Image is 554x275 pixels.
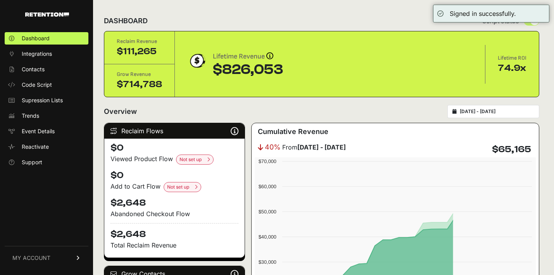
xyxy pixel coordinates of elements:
[258,234,276,240] text: $40,000
[110,142,238,154] h4: $0
[110,223,238,241] h4: $2,648
[22,96,63,104] span: Supression Lists
[258,209,276,215] text: $50,000
[110,241,238,250] p: Total Reclaim Revenue
[265,142,281,153] span: 40%
[25,12,69,17] img: Retention.com
[110,169,238,182] h4: $0
[117,38,162,45] div: Reclaim Revenue
[110,209,238,218] div: Abandoned Checkout Flow
[104,123,245,139] div: Reclaim Flows
[213,51,283,62] div: Lifetime Revenue
[22,143,49,151] span: Reactivate
[297,143,346,151] strong: [DATE] - [DATE]
[22,34,50,42] span: Dashboard
[104,106,137,117] h2: Overview
[12,254,50,262] span: MY ACCOUNT
[258,184,276,189] text: $60,000
[258,158,276,164] text: $70,000
[117,70,162,78] div: Grow Revenue
[5,79,88,91] a: Code Script
[258,126,328,137] h3: Cumulative Revenue
[450,9,516,18] div: Signed in successfully.
[117,78,162,91] div: $714,788
[5,110,88,122] a: Trends
[5,246,88,270] a: MY ACCOUNT
[492,143,531,156] h4: $65,165
[5,141,88,153] a: Reactivate
[187,51,207,70] img: dollar-coin-05c43ed7efb7bc0c12610022525b4bbbb207c7efeef5aecc26f025e68dcafac9.png
[110,182,238,192] div: Add to Cart Flow
[5,63,88,76] a: Contacts
[282,143,346,152] span: From
[22,127,55,135] span: Event Details
[258,259,276,265] text: $30,000
[498,62,526,74] div: 74.9x
[5,32,88,45] a: Dashboard
[213,62,283,77] div: $826,053
[22,81,52,89] span: Code Script
[5,94,88,107] a: Supression Lists
[22,158,42,166] span: Support
[22,50,52,58] span: Integrations
[110,154,238,165] div: Viewed Product Flow
[5,156,88,168] a: Support
[22,112,39,120] span: Trends
[110,197,238,209] h4: $2,648
[117,45,162,58] div: $111,265
[498,54,526,62] div: Lifetime ROI
[5,125,88,137] a: Event Details
[5,48,88,60] a: Integrations
[104,15,148,26] h2: DASHBOARD
[22,65,45,73] span: Contacts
